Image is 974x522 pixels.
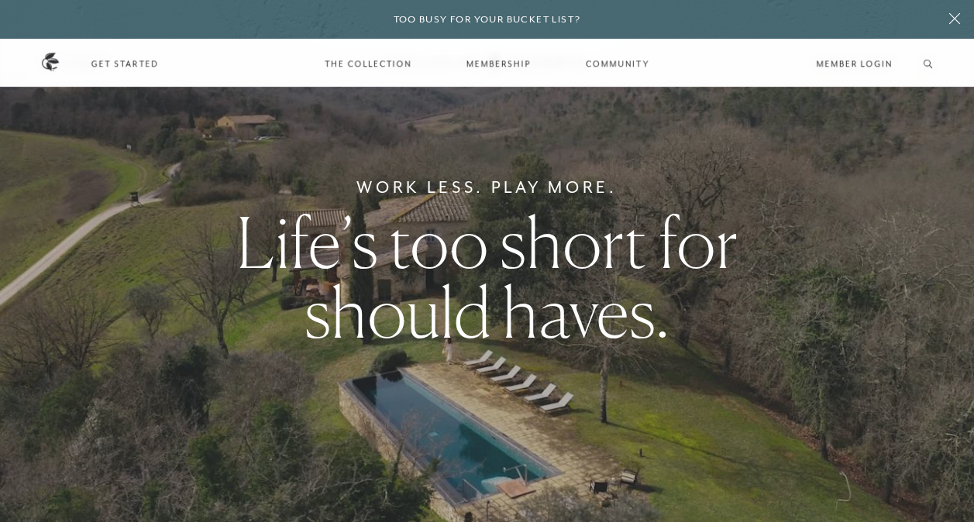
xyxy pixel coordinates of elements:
h6: Work Less. Play More. [356,175,618,200]
h6: Too busy for your bucket list? [394,12,581,27]
a: Get Started [91,57,159,70]
a: Member Login [816,57,893,70]
a: The Collection [309,41,428,86]
a: Membership [451,41,547,86]
h1: Life’s too short for should haves. [170,208,804,347]
a: Community [570,41,665,86]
